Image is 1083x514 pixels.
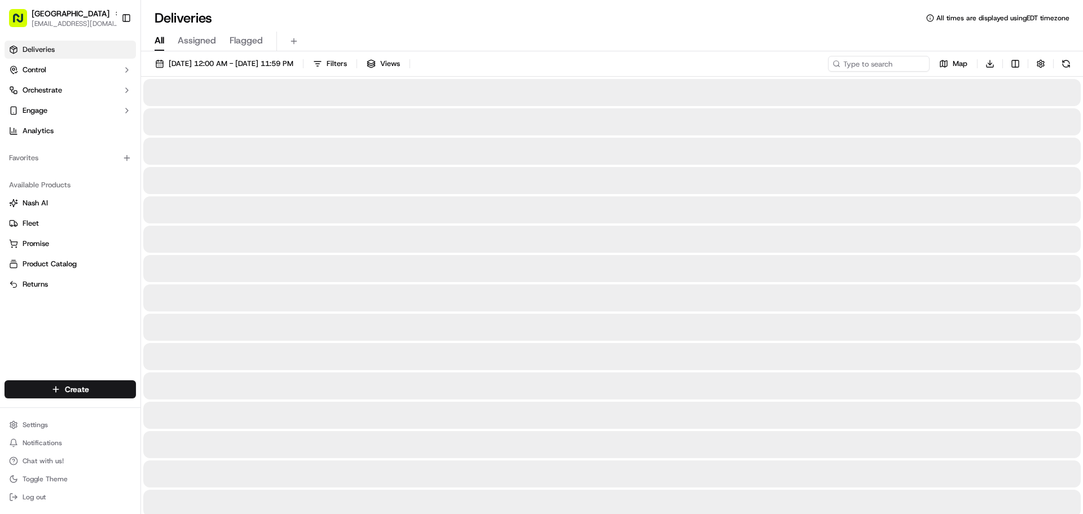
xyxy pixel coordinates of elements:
[5,380,136,398] button: Create
[23,239,49,249] span: Promise
[380,59,400,69] span: Views
[23,493,46,502] span: Log out
[23,456,64,465] span: Chat with us!
[65,384,89,395] span: Create
[5,176,136,194] div: Available Products
[5,102,136,120] button: Engage
[362,56,405,72] button: Views
[953,59,967,69] span: Map
[155,34,164,47] span: All
[230,34,263,47] span: Flagged
[150,56,298,72] button: [DATE] 12:00 AM - [DATE] 11:59 PM
[936,14,1069,23] span: All times are displayed using EDT timezone
[9,279,131,289] a: Returns
[23,438,62,447] span: Notifications
[5,275,136,293] button: Returns
[23,45,55,55] span: Deliveries
[5,435,136,451] button: Notifications
[5,417,136,433] button: Settings
[5,489,136,505] button: Log out
[5,453,136,469] button: Chat with us!
[5,214,136,232] button: Fleet
[5,41,136,59] a: Deliveries
[23,85,62,95] span: Orchestrate
[23,106,47,116] span: Engage
[23,420,48,429] span: Settings
[23,198,48,208] span: Nash AI
[5,255,136,273] button: Product Catalog
[5,149,136,167] div: Favorites
[23,126,54,136] span: Analytics
[5,235,136,253] button: Promise
[23,218,39,229] span: Fleet
[155,9,212,27] h1: Deliveries
[23,259,77,269] span: Product Catalog
[934,56,972,72] button: Map
[32,19,122,28] button: [EMAIL_ADDRESS][DOMAIN_NAME]
[5,5,117,32] button: [GEOGRAPHIC_DATA][EMAIL_ADDRESS][DOMAIN_NAME]
[9,239,131,249] a: Promise
[5,61,136,79] button: Control
[178,34,216,47] span: Assigned
[9,218,131,229] a: Fleet
[5,194,136,212] button: Nash AI
[1058,56,1074,72] button: Refresh
[828,56,930,72] input: Type to search
[32,8,109,19] button: [GEOGRAPHIC_DATA]
[327,59,347,69] span: Filters
[308,56,352,72] button: Filters
[23,279,48,289] span: Returns
[23,65,46,75] span: Control
[5,81,136,99] button: Orchestrate
[9,198,131,208] a: Nash AI
[5,471,136,487] button: Toggle Theme
[23,475,68,484] span: Toggle Theme
[169,59,293,69] span: [DATE] 12:00 AM - [DATE] 11:59 PM
[5,122,136,140] a: Analytics
[9,259,131,269] a: Product Catalog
